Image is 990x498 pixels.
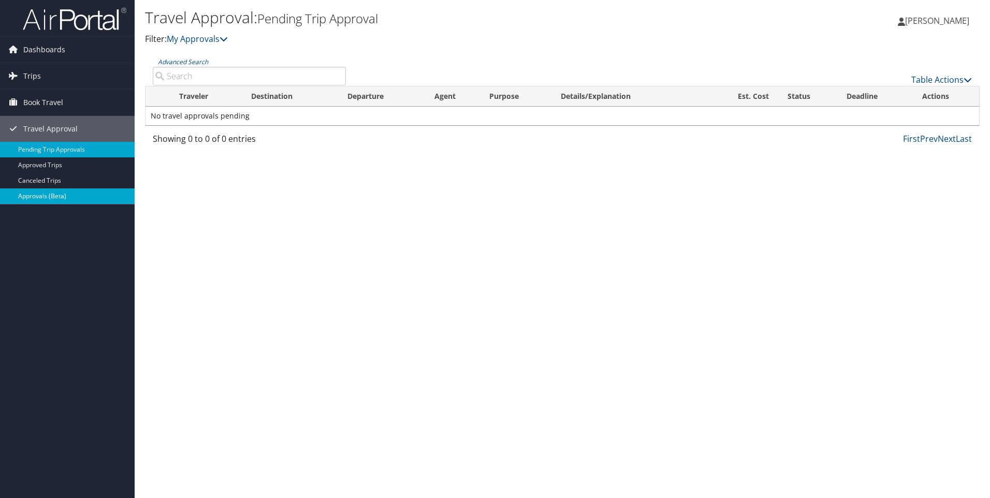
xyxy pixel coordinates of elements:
td: No travel approvals pending [145,107,979,125]
a: Next [938,133,956,144]
a: Table Actions [911,74,972,85]
a: [PERSON_NAME] [898,5,980,36]
h1: Travel Approval: [145,7,702,28]
th: Purpose [480,86,551,107]
th: Details/Explanation [551,86,705,107]
a: My Approvals [167,33,228,45]
th: Departure: activate to sort column ascending [338,86,425,107]
small: Pending Trip Approval [257,10,378,27]
th: Status: activate to sort column ascending [778,86,837,107]
input: Advanced Search [153,67,346,85]
span: Trips [23,63,41,89]
th: Agent [425,86,481,107]
th: Deadline: activate to sort column descending [837,86,913,107]
th: Traveler: activate to sort column ascending [170,86,242,107]
div: Showing 0 to 0 of 0 entries [153,133,346,150]
th: Actions [913,86,979,107]
a: Last [956,133,972,144]
a: Prev [920,133,938,144]
a: First [903,133,920,144]
p: Filter: [145,33,702,46]
span: Dashboards [23,37,65,63]
span: Travel Approval [23,116,78,142]
span: [PERSON_NAME] [905,15,969,26]
img: airportal-logo.png [23,7,126,31]
span: Book Travel [23,90,63,115]
a: Advanced Search [158,57,208,66]
th: Est. Cost: activate to sort column ascending [705,86,779,107]
th: Destination: activate to sort column ascending [242,86,338,107]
